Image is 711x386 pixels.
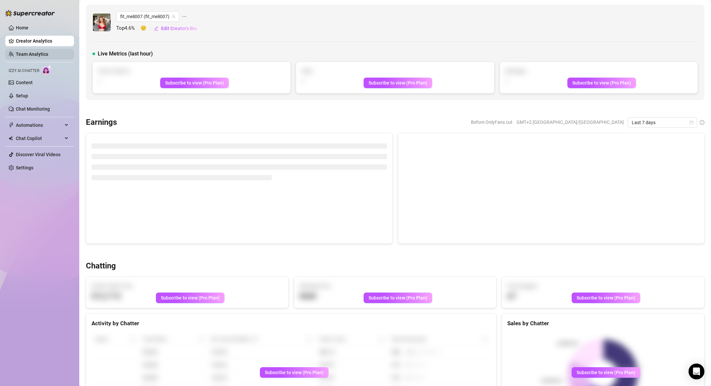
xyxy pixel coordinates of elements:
[364,78,432,88] button: Subscribe to view (Pro Plan)
[16,52,48,57] a: Team Analytics
[260,367,329,378] button: Subscribe to view (Pro Plan)
[42,65,52,75] img: AI Chatter
[160,78,229,88] button: Subscribe to view (Pro Plan)
[9,136,13,141] img: Chat Copilot
[16,133,63,144] span: Chat Copilot
[120,12,175,21] span: fit_meli007 (fit_meli007)
[16,106,50,112] a: Chat Monitoring
[93,14,111,31] img: fit_meli007
[154,23,197,34] button: Edit Creator's Bio
[572,80,631,86] span: Subscribe to view (Pro Plan)
[632,118,693,127] span: Last 7 days
[507,319,699,328] div: Sales by Chatter
[572,293,640,303] button: Subscribe to view (Pro Plan)
[86,117,117,128] h3: Earnings
[16,165,33,170] a: Settings
[161,295,220,300] span: Subscribe to view (Pro Plan)
[572,367,640,378] button: Subscribe to view (Pro Plan)
[91,319,491,328] div: Activity by Chatter
[140,24,154,32] span: 🙂
[86,261,116,271] h3: Chatting
[16,93,28,98] a: Setup
[16,36,69,46] a: Creator Analytics
[116,24,140,32] span: Top 4.6 %
[172,15,176,18] span: team
[9,68,39,74] span: Izzy AI Chatter
[165,80,224,86] span: Subscribe to view (Pro Plan)
[16,120,63,130] span: Automations
[156,293,225,303] button: Subscribe to view (Pro Plan)
[265,370,324,375] span: Subscribe to view (Pro Plan)
[700,120,704,125] span: info-circle
[154,26,159,31] span: edit
[369,80,427,86] span: Subscribe to view (Pro Plan)
[577,370,635,375] span: Subscribe to view (Pro Plan)
[161,26,197,31] span: Edit Creator's Bio
[98,50,153,58] span: Live Metrics (last hour)
[16,152,60,157] a: Discover Viral Videos
[471,117,513,127] span: Before OnlyFans cut
[364,293,432,303] button: Subscribe to view (Pro Plan)
[369,295,427,300] span: Subscribe to view (Pro Plan)
[690,121,693,124] span: calendar
[577,295,635,300] span: Subscribe to view (Pro Plan)
[516,117,624,127] span: GMT+2 [GEOGRAPHIC_DATA]/[GEOGRAPHIC_DATA]
[567,78,636,88] button: Subscribe to view (Pro Plan)
[9,123,14,128] span: thunderbolt
[16,25,28,30] a: Home
[689,364,704,379] div: Open Intercom Messenger
[16,80,33,85] a: Content
[5,10,55,17] img: logo-BBDzfeDw.svg
[182,11,187,22] span: ellipsis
